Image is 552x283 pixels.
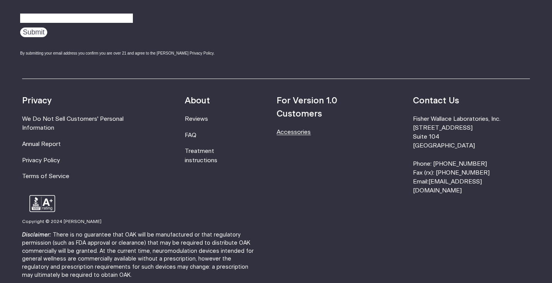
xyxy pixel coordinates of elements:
[185,96,210,105] strong: About
[185,148,217,163] a: Treatment instructions
[413,179,482,194] a: [EMAIL_ADDRESS][DOMAIN_NAME]
[22,232,51,238] strong: Disclaimer:
[413,96,459,105] strong: Contact Us
[22,96,52,105] strong: Privacy
[22,231,259,280] p: There is no guarantee that OAK will be manufactured or that regulatory permission (such as FDA ap...
[22,173,69,179] a: Terms of Service
[22,116,124,131] a: We Do Not Sell Customers' Personal Information
[20,27,47,37] input: Submit
[22,220,101,224] small: Copyright © 2024 [PERSON_NAME]
[277,129,311,135] a: Accessories
[22,141,61,147] a: Annual Report
[277,96,337,118] strong: For Version 1.0 Customers
[20,50,239,56] div: By submitting your email address you confirm you are over 21 and agree to the [PERSON_NAME] Priva...
[413,115,530,195] li: Fisher Wallace Laboratories, Inc. [STREET_ADDRESS] Suite 104 [GEOGRAPHIC_DATA] Phone: [PHONE_NUMB...
[185,116,208,122] a: Reviews
[22,158,60,163] a: Privacy Policy
[185,132,196,138] a: FAQ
